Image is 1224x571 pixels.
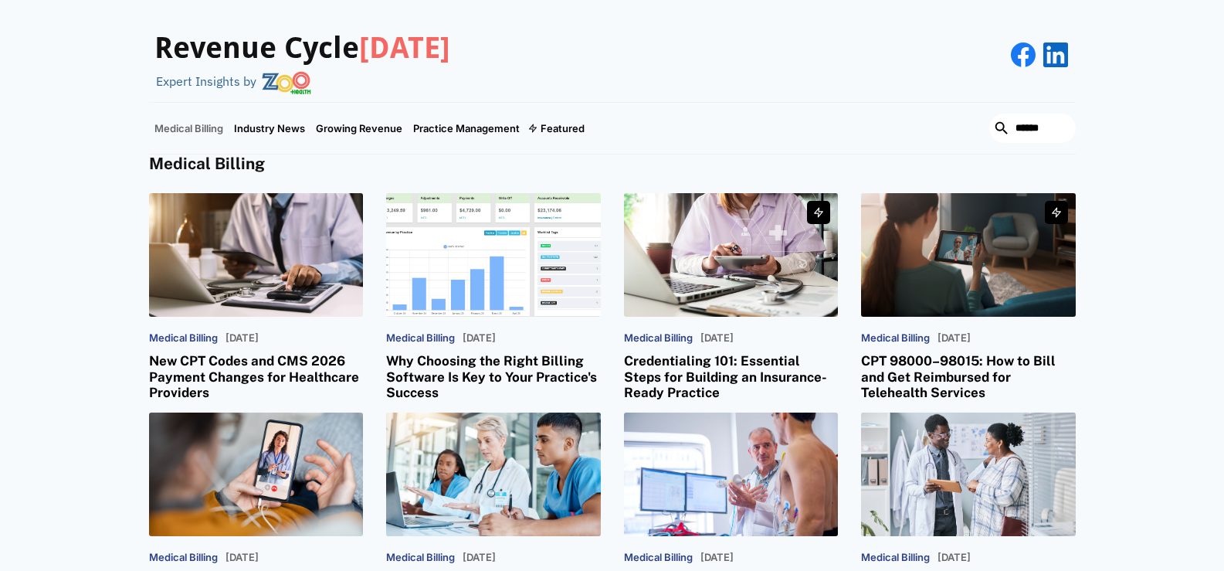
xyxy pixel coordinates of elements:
[149,155,1076,174] h4: Medical Billing
[463,332,496,345] p: [DATE]
[861,552,930,564] p: Medical Billing
[386,332,455,345] p: Medical Billing
[386,193,601,401] a: Medical Billing[DATE]Why Choosing the Right Billing Software Is Key to Your Practice's Success
[149,353,364,400] h3: New CPT Codes and CMS 2026 Payment Changes for Healthcare Providers
[700,332,734,345] p: [DATE]
[408,103,525,154] a: Practice Management
[861,193,1076,401] a: Medical Billing[DATE]CPT 98000–98015: How to Bill and Get Reimbursed for Telehealth Services
[386,552,455,564] p: Medical Billing
[937,332,971,345] p: [DATE]
[624,193,839,401] a: Medical Billing[DATE]Credentialing 101: Essential Steps for Building an Insurance-Ready Practice
[310,103,408,154] a: Growing Revenue
[149,15,450,94] a: Revenue Cycle[DATE]Expert Insights by
[149,103,229,154] a: Medical Billing
[541,122,585,134] div: Featured
[624,552,693,564] p: Medical Billing
[463,552,496,564] p: [DATE]
[225,552,259,564] p: [DATE]
[700,552,734,564] p: [DATE]
[149,332,218,345] p: Medical Billing
[937,552,971,564] p: [DATE]
[149,552,218,564] p: Medical Billing
[229,103,310,154] a: Industry News
[861,332,930,345] p: Medical Billing
[149,193,364,401] a: Medical Billing[DATE]New CPT Codes and CMS 2026 Payment Changes for Healthcare Providers
[154,31,450,66] h3: Revenue Cycle
[624,353,839,400] h3: Credentialing 101: Essential Steps for Building an Insurance-Ready Practice
[386,353,601,400] h3: Why Choosing the Right Billing Software Is Key to Your Practice's Success
[624,332,693,345] p: Medical Billing
[359,31,450,65] span: [DATE]
[156,74,256,89] div: Expert Insights by
[861,353,1076,400] h3: CPT 98000–98015: How to Bill and Get Reimbursed for Telehealth Services
[225,332,259,345] p: [DATE]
